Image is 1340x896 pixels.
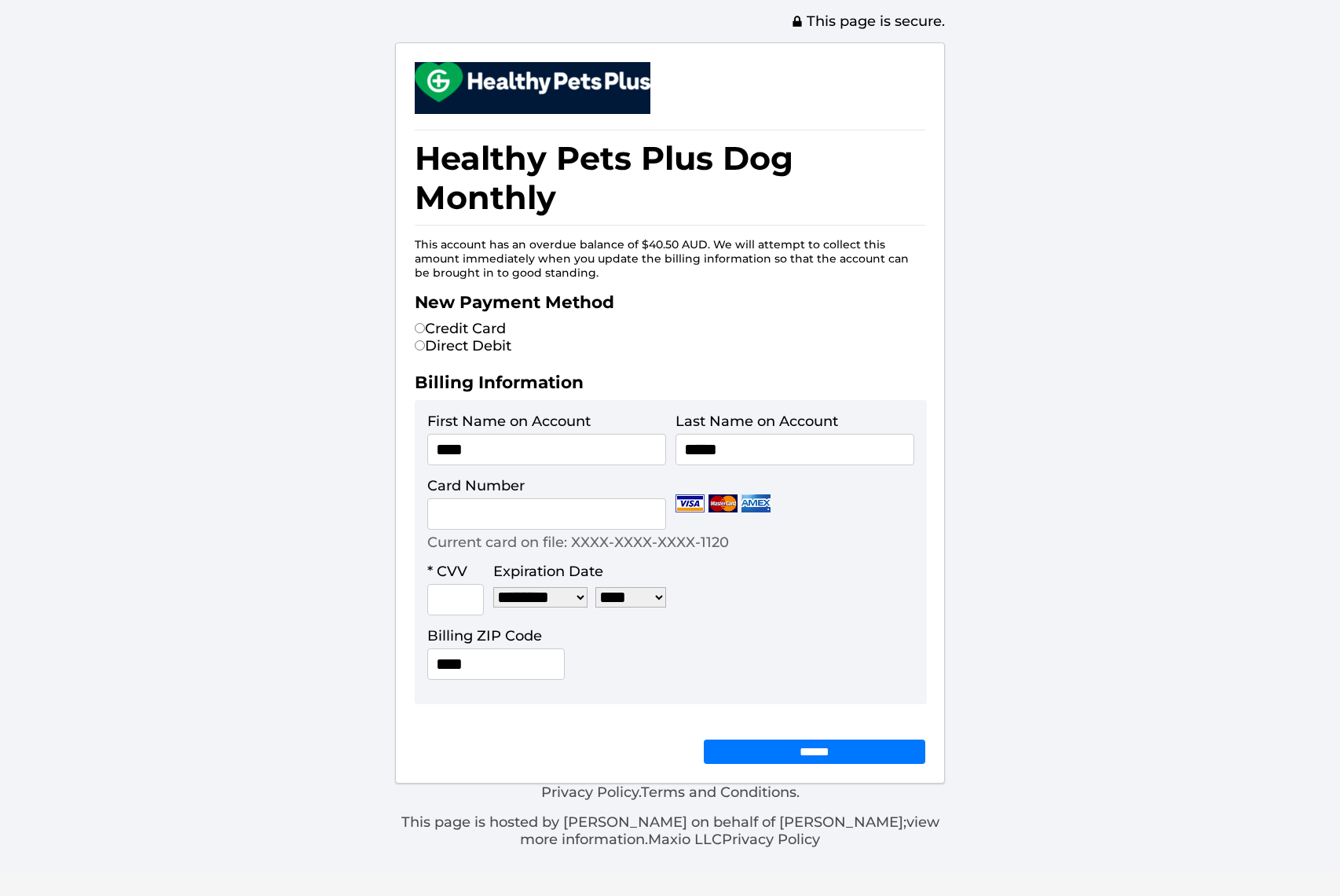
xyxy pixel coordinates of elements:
[493,563,603,580] label: Expiration Date
[722,831,820,848] a: Privacy Policy
[741,494,771,512] img: Amex
[675,494,705,512] img: Visa
[415,130,925,226] h1: Healthy Pets Plus Dog Monthly
[520,813,939,848] a: view more information.
[427,534,729,551] p: Current card on file: XXXX-XXXX-XXXX-1120
[415,372,925,400] h2: Billing Information
[791,13,945,30] span: This page is secure.
[415,237,925,280] p: This account has an overdue balance of $40.50 AUD. We will attempt to collect this amount immedia...
[415,320,506,337] label: Credit Card
[541,784,639,801] a: Privacy Policy
[415,337,511,354] label: Direct Debit
[415,62,650,102] img: small.png
[641,784,796,801] a: Terms and Conditions
[427,413,591,430] label: First Name on Account
[395,813,945,848] p: This page is hosted by [PERSON_NAME] on behalf of [PERSON_NAME]; Maxio LLC
[675,413,838,430] label: Last Name on Account
[427,563,467,580] label: * CVV
[708,494,738,512] img: Mastercard
[415,292,925,320] h2: New Payment Method
[415,340,425,351] input: Direct Debit
[395,784,945,848] div: . .
[415,323,425,333] input: Credit Card
[427,627,542,644] label: Billing ZIP Code
[427,477,525,494] label: Card Number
